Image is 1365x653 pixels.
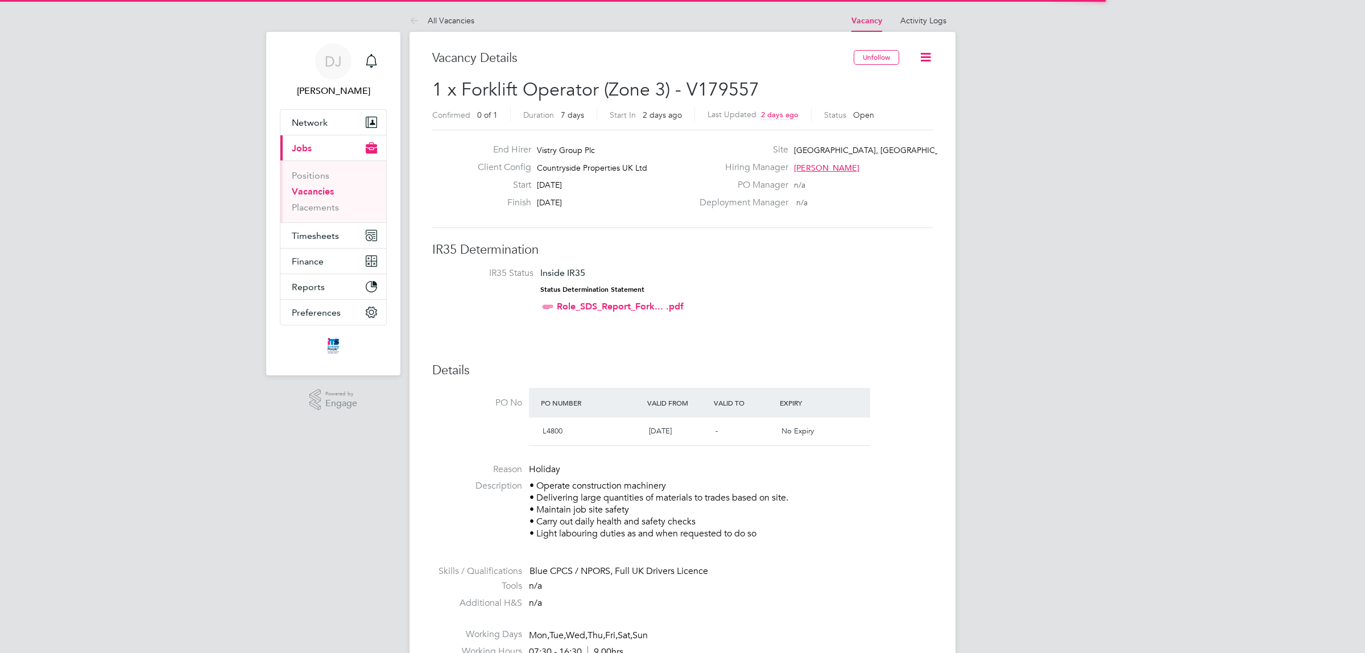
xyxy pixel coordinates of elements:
p: • Operate construction machinery • Delivering large quantities of materials to trades based on si... [530,480,933,539]
span: Thu, [588,630,605,641]
span: No Expiry [781,426,814,436]
span: Finance [292,256,324,267]
label: PO Manager [693,179,788,191]
h3: Details [432,362,933,379]
span: Fri, [605,630,618,641]
nav: Main navigation [266,32,400,375]
label: Additional H&S [432,597,522,609]
label: Description [432,480,522,492]
span: Timesheets [292,230,339,241]
button: Preferences [280,300,386,325]
span: Wed, [566,630,588,641]
a: Go to home page [280,337,387,355]
label: Start In [610,110,636,120]
span: Network [292,117,328,128]
span: Engage [325,399,357,408]
span: n/a [796,197,808,208]
button: Reports [280,274,386,299]
span: n/a [529,597,542,609]
img: itsconstruction-logo-retina.png [325,337,341,355]
span: Preferences [292,307,341,318]
span: n/a [529,580,542,592]
span: 1 x Forklift Operator (Zone 3) - V179557 [432,78,759,101]
span: 2 days ago [761,110,799,119]
span: Sat, [618,630,632,641]
span: [GEOGRAPHIC_DATA], [GEOGRAPHIC_DATA] [794,145,962,155]
span: Inside IR35 [540,267,585,278]
span: Powered by [325,389,357,399]
label: Duration [523,110,554,120]
a: All Vacancies [409,15,474,26]
a: Powered byEngage [309,389,358,411]
label: Start [469,179,531,191]
span: [DATE] [649,426,672,436]
a: Placements [292,202,339,213]
span: Don Jeater [280,84,387,98]
h3: Vacancy Details [432,50,854,67]
a: DJ[PERSON_NAME] [280,43,387,98]
span: Countryside Properties UK Ltd [537,163,647,173]
label: Confirmed [432,110,470,120]
span: - [715,426,718,436]
div: Valid To [711,392,777,413]
label: PO No [432,397,522,409]
span: Sun [632,630,648,641]
a: Vacancy [851,16,882,26]
span: DJ [325,54,342,69]
label: Hiring Manager [693,162,788,173]
span: 7 days [561,110,584,120]
h3: IR35 Determination [432,242,933,258]
span: [DATE] [537,180,562,190]
strong: Status Determination Statement [540,286,644,294]
a: Activity Logs [900,15,946,26]
label: Reason [432,464,522,476]
span: 2 days ago [643,110,682,120]
span: 0 of 1 [477,110,498,120]
button: Timesheets [280,223,386,248]
button: Finance [280,249,386,274]
span: [PERSON_NAME] [794,163,859,173]
span: Mon, [529,630,549,641]
label: Tools [432,580,522,592]
label: Status [824,110,846,120]
button: Jobs [280,135,386,160]
span: Jobs [292,143,312,154]
div: PO Number [538,392,644,413]
span: L4800 [543,426,562,436]
a: Role_SDS_Report_Fork... .pdf [557,301,684,312]
label: Finish [469,197,531,209]
label: Site [693,144,788,156]
div: Expiry [777,392,843,413]
label: Client Config [469,162,531,173]
label: Deployment Manager [693,197,788,209]
a: Vacancies [292,186,334,197]
label: Working Days [432,629,522,640]
span: Reports [292,282,325,292]
div: Jobs [280,160,386,222]
span: Tue, [549,630,566,641]
label: Last Updated [708,109,756,119]
button: Unfollow [854,50,899,65]
a: Positions [292,170,329,181]
span: Vistry Group Plc [537,145,595,155]
span: Holiday [529,464,560,475]
button: Network [280,110,386,135]
label: End Hirer [469,144,531,156]
span: [DATE] [537,197,562,208]
span: n/a [794,180,805,190]
div: Valid From [644,392,711,413]
label: IR35 Status [444,267,533,279]
div: Blue CPCS / NPORS, Full UK Drivers Licence [530,565,933,577]
span: Open [853,110,874,120]
label: Skills / Qualifications [432,565,522,577]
